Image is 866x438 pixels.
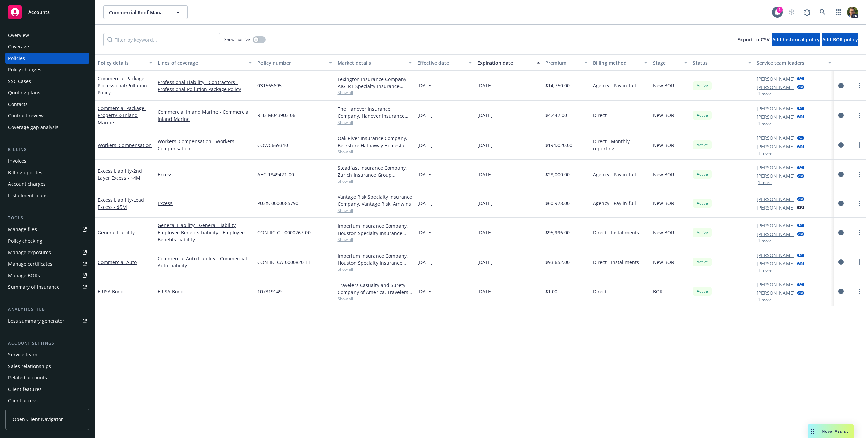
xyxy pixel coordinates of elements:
button: Lines of coverage [155,54,255,71]
div: Client features [8,384,42,395]
span: Agency - Pay in full [593,82,636,89]
button: 1 more [758,181,772,185]
button: Status [690,54,754,71]
span: [DATE] [417,288,433,295]
a: [PERSON_NAME] [757,281,795,288]
button: Stage [650,54,690,71]
span: $194,020.00 [545,141,572,149]
a: [PERSON_NAME] [757,260,795,267]
span: [DATE] [477,141,493,149]
span: [DATE] [477,288,493,295]
a: [PERSON_NAME] [757,204,795,211]
button: 1 more [758,298,772,302]
span: [DATE] [477,82,493,89]
a: Coverage gap analysis [5,122,89,133]
a: more [855,258,863,266]
a: Quoting plans [5,87,89,98]
span: [DATE] [417,171,433,178]
a: Employee Benefits Liability - Employee Benefits Liability [158,229,252,243]
span: [DATE] [417,259,433,266]
a: Excess Liability [98,197,144,210]
a: Contract review [5,110,89,121]
div: Premium [545,59,580,66]
a: Workers' Compensation - Workers' Compensation [158,138,252,152]
div: Drag to move [808,424,816,438]
button: Policy number [255,54,335,71]
span: Show all [338,266,412,272]
span: Direct - Installments [593,229,639,236]
span: New BOR [653,171,674,178]
a: Commercial Package [98,75,147,96]
div: Vantage Risk Specialty Insurance Company, Vantage Risk, Amwins [338,193,412,207]
div: Expiration date [477,59,532,66]
button: Service team leaders [754,54,834,71]
div: Oak River Insurance Company, Berkshire Hathaway Homestate Companies (BHHC), Elevate Insurance Ser... [338,135,412,149]
button: 1 more [758,122,772,126]
span: New BOR [653,141,674,149]
span: BOR [653,288,663,295]
a: Loss summary generator [5,315,89,326]
a: [PERSON_NAME] [757,75,795,82]
a: Excess [158,200,252,207]
a: circleInformation [837,258,845,266]
span: CON-IIC-CA-0000820-11 [257,259,311,266]
div: Manage exposures [8,247,51,258]
a: [PERSON_NAME] [757,222,795,229]
span: - Property & Inland Marine [98,105,146,126]
div: Related accounts [8,372,47,383]
div: Coverage gap analysis [8,122,59,133]
button: Expiration date [475,54,543,71]
span: Active [696,112,709,118]
div: Account settings [5,340,89,347]
span: $93,652.00 [545,259,570,266]
a: [PERSON_NAME] [757,134,795,141]
div: Manage certificates [8,259,52,269]
a: Workers' Compensation [98,142,152,148]
div: Loss summary generator [8,315,64,326]
a: circleInformation [837,287,845,295]
div: The Hanover Insurance Company, Hanover Insurance Group [338,105,412,119]
div: Imperium Insurance Company, Houston Specialty Insurance Company, Amwins [338,252,412,266]
span: [DATE] [477,171,493,178]
span: [DATE] [417,82,433,89]
div: Status [693,59,744,66]
div: Billing updates [8,167,42,178]
a: more [855,199,863,207]
a: [PERSON_NAME] [757,164,795,171]
a: Professional Liability - Contractors - Professional-Pollution Package Policy [158,79,252,93]
a: more [855,111,863,119]
span: CON-IIC-GL-0000267-00 [257,229,311,236]
a: circleInformation [837,111,845,119]
img: photo [847,7,858,18]
span: Active [696,259,709,265]
a: Search [816,5,829,19]
span: 031565695 [257,82,282,89]
input: Filter by keyword... [103,33,220,46]
a: Commercial Package [98,105,146,126]
a: Commercial Auto Liability - Commercial Auto Liability [158,255,252,269]
a: Commercial Auto [98,259,137,265]
div: Policy details [98,59,145,66]
a: Billing updates [5,167,89,178]
div: Policy number [257,59,324,66]
span: Accounts [28,9,50,15]
span: New BOR [653,259,674,266]
button: Premium [543,54,591,71]
a: General Liability [98,229,135,236]
button: Effective date [415,54,475,71]
a: circleInformation [837,170,845,178]
span: Nova Assist [822,428,848,434]
a: Invoices [5,156,89,167]
a: Start snowing [785,5,798,19]
div: Tools [5,215,89,221]
span: $4,447.00 [545,112,567,119]
a: Accounts [5,3,89,22]
span: [DATE] [477,259,493,266]
span: COWC669340 [257,141,288,149]
span: Show all [338,119,412,125]
span: [DATE] [417,112,433,119]
a: [PERSON_NAME] [757,105,795,112]
a: Policy checking [5,236,89,246]
span: Show all [338,296,412,302]
div: Account charges [8,179,46,190]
